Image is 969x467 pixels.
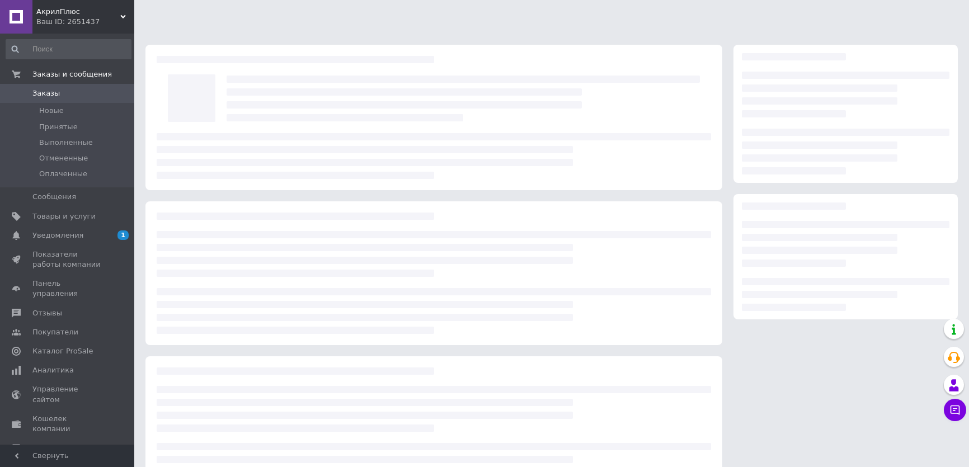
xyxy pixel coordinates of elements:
[32,346,93,356] span: Каталог ProSale
[32,384,104,404] span: Управление сайтом
[32,230,83,240] span: Уведомления
[36,17,134,27] div: Ваш ID: 2651437
[39,169,87,179] span: Оплаченные
[36,7,120,17] span: АкрилПлюс
[39,106,64,116] span: Новые
[32,88,60,98] span: Заказы
[32,192,76,202] span: Сообщения
[32,365,74,375] span: Аналитика
[32,308,62,318] span: Отзывы
[32,211,96,221] span: Товары и услуги
[32,69,112,79] span: Заказы и сообщения
[944,399,966,421] button: Чат с покупателем
[32,443,61,453] span: Маркет
[39,122,78,132] span: Принятые
[39,153,88,163] span: Отмененные
[32,414,104,434] span: Кошелек компании
[39,138,93,148] span: Выполненные
[32,327,78,337] span: Покупатели
[6,39,131,59] input: Поиск
[32,249,104,270] span: Показатели работы компании
[32,279,104,299] span: Панель управления
[117,230,129,240] span: 1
